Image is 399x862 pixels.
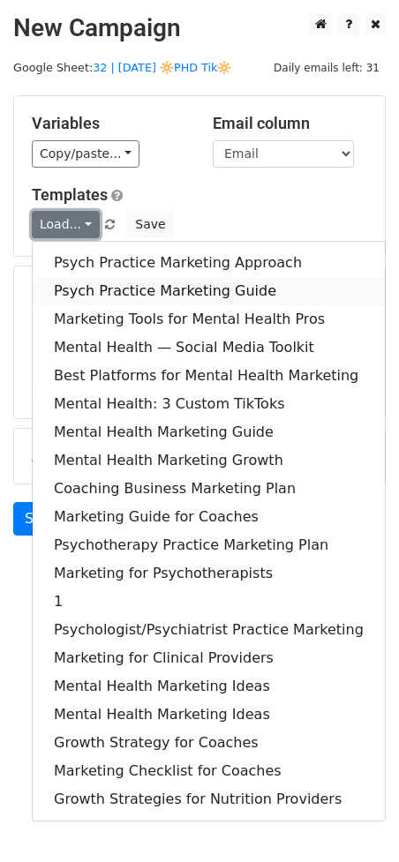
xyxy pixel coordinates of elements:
a: Marketing for Clinical Providers [33,644,385,672]
a: Psychotherapy Practice Marketing Plan [33,531,385,559]
span: Daily emails left: 31 [267,58,386,78]
iframe: Chat Widget [311,777,399,862]
a: Mental Health Marketing Guide [33,418,385,446]
a: 32 | [DATE] 🔆PHD Tik🔆 [93,61,231,74]
h2: New Campaign [13,13,386,43]
a: Daily emails left: 31 [267,61,386,74]
a: Growth Strategies for Nutrition Providers [33,785,385,813]
a: Marketing Guide for Coaches [33,503,385,531]
small: Google Sheet: [13,61,231,74]
a: Mental Health: 3 Custom TikToks [33,390,385,418]
a: Templates [32,185,108,204]
a: 1 [33,588,385,616]
button: Save [127,211,173,238]
a: Marketing Checklist for Coaches [33,757,385,785]
a: Coaching Business Marketing Plan [33,475,385,503]
a: Mental Health Marketing Growth [33,446,385,475]
h5: Email column [213,114,367,133]
a: Mental Health Marketing Ideas [33,701,385,729]
h5: Variables [32,114,186,133]
a: Copy/paste... [32,140,139,168]
a: Best Platforms for Mental Health Marketing [33,362,385,390]
a: Mental Health — Social Media Toolkit [33,334,385,362]
a: Mental Health Marketing Ideas [33,672,385,701]
a: Marketing Tools for Mental Health Pros [33,305,385,334]
a: Psych Practice Marketing Approach [33,249,385,277]
a: Growth Strategy for Coaches [33,729,385,757]
a: Send [13,502,72,536]
a: Psych Practice Marketing Guide [33,277,385,305]
a: Psychologist/Psychiatrist Practice Marketing [33,616,385,644]
a: Marketing for Psychotherapists [33,559,385,588]
a: Load... [32,211,100,238]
